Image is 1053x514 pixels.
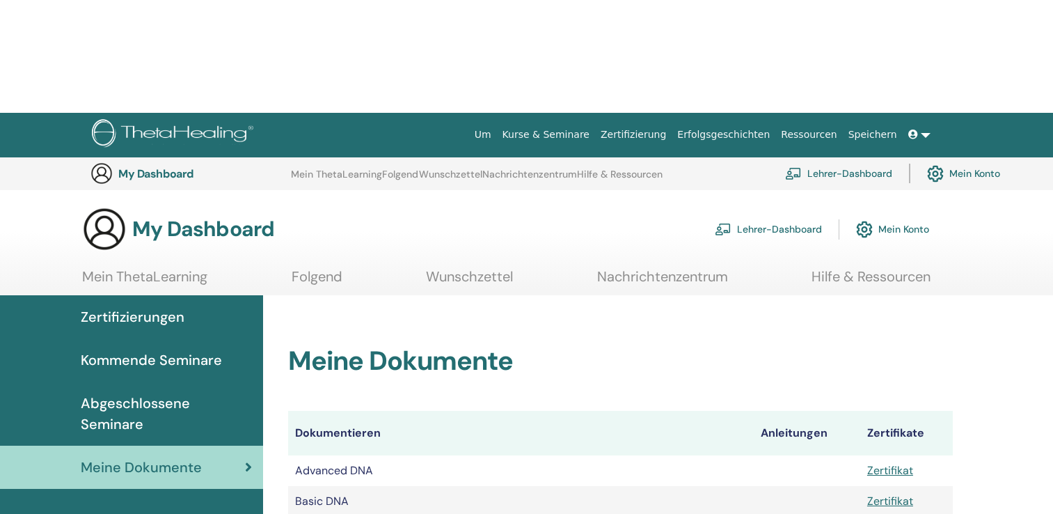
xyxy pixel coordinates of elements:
[927,158,1000,189] a: Mein Konto
[785,167,802,180] img: chalkboard-teacher.svg
[785,158,892,189] a: Lehrer-Dashboard
[715,214,822,244] a: Lehrer-Dashboard
[843,122,903,148] a: Speichern
[118,167,258,180] h3: My Dashboard
[288,455,753,486] td: Advanced DNA
[811,268,931,295] a: Hilfe & Ressourcen
[82,268,207,295] a: Mein ThetaLearning
[81,457,202,478] span: Meine Dokumente
[81,350,222,371] span: Kommende Seminare
[775,122,842,148] a: Ressourcen
[754,411,860,455] th: Anleitungen
[597,268,728,295] a: Nachrichtenzentrum
[288,345,953,377] h2: Meine Dokumente
[92,119,258,150] img: logo.png
[497,122,595,148] a: Kurse & Seminare
[82,207,127,251] img: generic-user-icon.jpg
[867,494,913,508] a: Zertifikat
[927,162,944,185] img: cog.svg
[856,214,929,244] a: Mein Konto
[469,122,497,148] a: Um
[672,122,775,148] a: Erfolgsgeschichten
[856,217,873,241] img: cog.svg
[292,268,342,295] a: Folgend
[419,169,482,191] a: Wunschzettel
[382,169,418,191] a: Folgend
[1006,467,1039,500] iframe: Intercom live chat
[867,463,913,478] a: Zertifikat
[860,411,953,455] th: Zertifikate
[81,393,252,435] span: Abgeschlossene Seminare
[482,169,577,191] a: Nachrichtenzentrum
[426,268,513,295] a: Wunschzettel
[291,169,382,191] a: Mein ThetaLearning
[577,169,663,191] a: Hilfe & Ressourcen
[132,217,274,242] h3: My Dashboard
[715,223,731,235] img: chalkboard-teacher.svg
[90,162,113,185] img: generic-user-icon.jpg
[81,306,184,327] span: Zertifizierungen
[288,411,753,455] th: Dokumentieren
[595,122,672,148] a: Zertifizierung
